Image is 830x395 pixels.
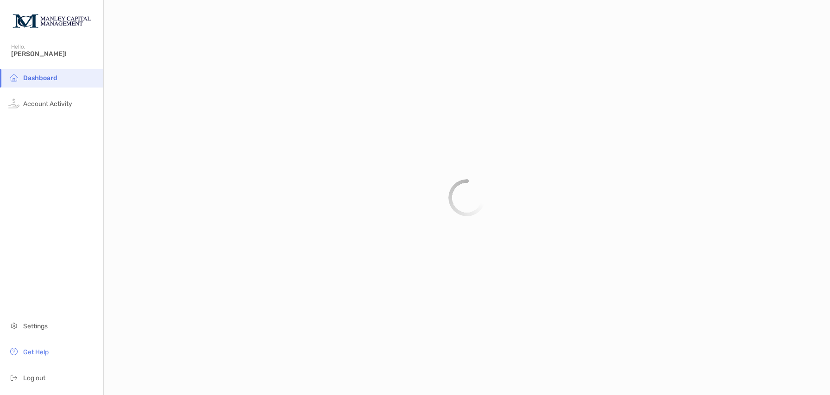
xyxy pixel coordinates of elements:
span: Get Help [23,348,49,356]
img: Zoe Logo [11,4,92,37]
img: get-help icon [8,346,19,357]
img: settings icon [8,320,19,331]
span: Log out [23,374,45,382]
img: activity icon [8,98,19,109]
img: logout icon [8,372,19,383]
img: household icon [8,72,19,83]
span: Account Activity [23,100,72,108]
span: Dashboard [23,74,57,82]
span: [PERSON_NAME]! [11,50,98,58]
span: Settings [23,322,48,330]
